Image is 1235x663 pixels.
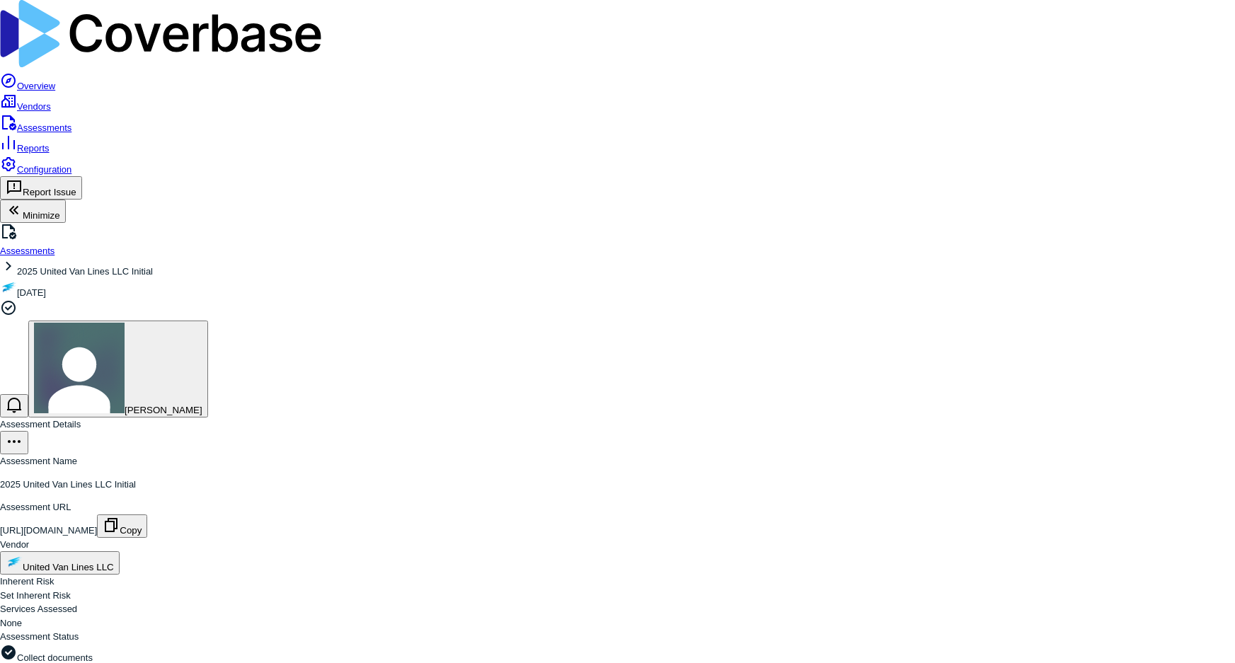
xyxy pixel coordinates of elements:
[34,323,125,413] img: Chadd Myers avatar
[17,266,153,277] span: 2025 United Van Lines LLC Initial
[23,562,114,572] span: United Van Lines LLC
[125,405,202,415] span: [PERSON_NAME]
[6,553,23,570] img: https://unitedvanlines.com/
[17,287,46,298] span: [DATE]
[97,514,147,538] button: Copy
[17,652,93,663] span: Collect documents
[28,321,208,417] button: Chadd Myers avatar[PERSON_NAME]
